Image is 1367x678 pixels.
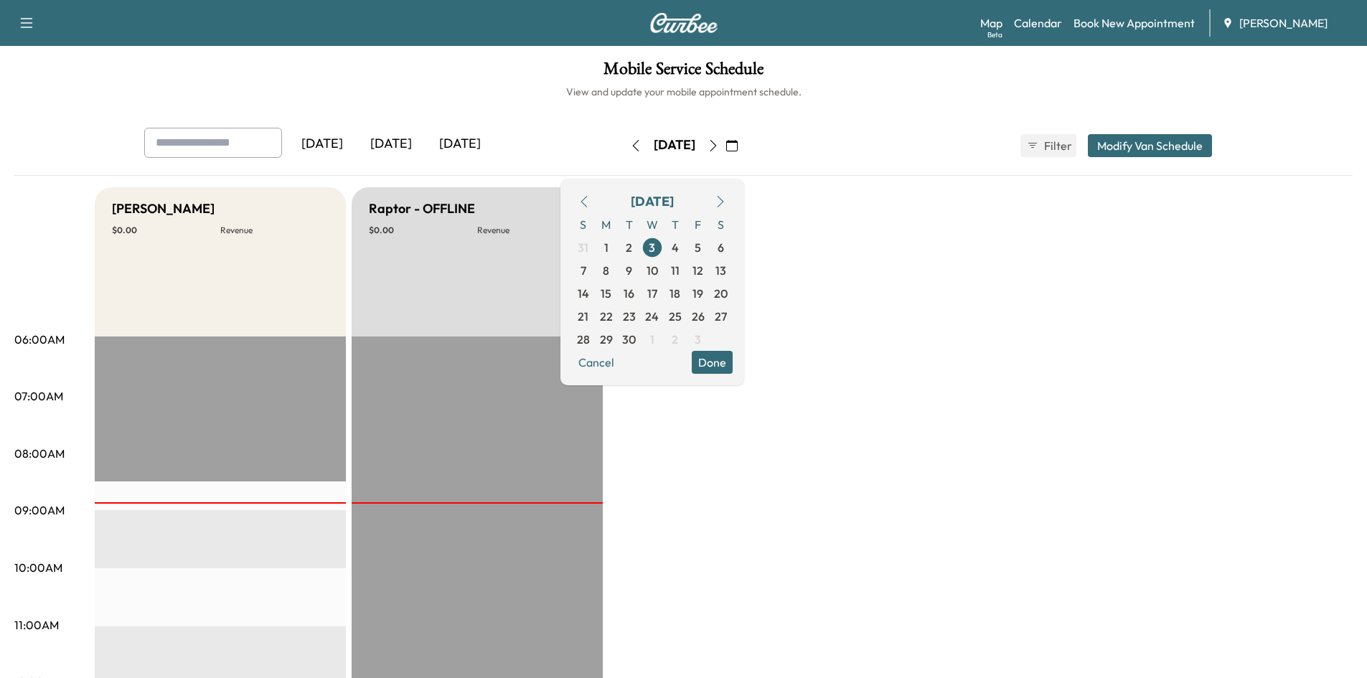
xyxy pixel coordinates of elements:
[645,308,659,325] span: 24
[112,199,215,219] h5: [PERSON_NAME]
[715,262,726,279] span: 13
[357,128,426,161] div: [DATE]
[664,213,687,236] span: T
[718,239,724,256] span: 6
[14,559,62,576] p: 10:00AM
[624,285,634,302] span: 16
[1074,14,1195,32] a: Book New Appointment
[649,13,718,33] img: Curbee Logo
[369,199,475,219] h5: Raptor - OFFLINE
[980,14,1002,32] a: MapBeta
[600,331,613,348] span: 29
[654,136,695,154] div: [DATE]
[618,213,641,236] span: T
[1088,134,1212,157] button: Modify Van Schedule
[14,85,1353,99] h6: View and update your mobile appointment schedule.
[669,308,682,325] span: 25
[987,29,1002,40] div: Beta
[623,308,636,325] span: 23
[14,331,65,348] p: 06:00AM
[672,331,678,348] span: 2
[288,128,357,161] div: [DATE]
[578,308,588,325] span: 21
[14,60,1353,85] h1: Mobile Service Schedule
[670,285,680,302] span: 18
[687,213,710,236] span: F
[647,262,658,279] span: 10
[650,331,654,348] span: 1
[603,262,609,279] span: 8
[112,225,220,236] p: $ 0.00
[692,308,705,325] span: 26
[626,262,632,279] span: 9
[477,225,586,236] p: Revenue
[572,351,621,374] button: Cancel
[14,445,65,462] p: 08:00AM
[692,285,703,302] span: 19
[1020,134,1076,157] button: Filter
[369,225,477,236] p: $ 0.00
[577,331,590,348] span: 28
[572,213,595,236] span: S
[647,285,657,302] span: 17
[595,213,618,236] span: M
[601,285,611,302] span: 15
[600,308,613,325] span: 22
[710,213,733,236] span: S
[671,262,680,279] span: 11
[1014,14,1062,32] a: Calendar
[641,213,664,236] span: W
[14,502,65,519] p: 09:00AM
[604,239,609,256] span: 1
[631,192,674,212] div: [DATE]
[1239,14,1328,32] span: [PERSON_NAME]
[714,285,728,302] span: 20
[672,239,679,256] span: 4
[426,128,494,161] div: [DATE]
[14,387,63,405] p: 07:00AM
[692,262,703,279] span: 12
[622,331,636,348] span: 30
[581,262,586,279] span: 7
[649,239,655,256] span: 3
[220,225,329,236] p: Revenue
[692,351,733,374] button: Done
[1044,137,1070,154] span: Filter
[626,239,632,256] span: 2
[695,239,701,256] span: 5
[578,285,589,302] span: 14
[695,331,701,348] span: 3
[14,616,59,634] p: 11:00AM
[715,308,727,325] span: 27
[578,239,588,256] span: 31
